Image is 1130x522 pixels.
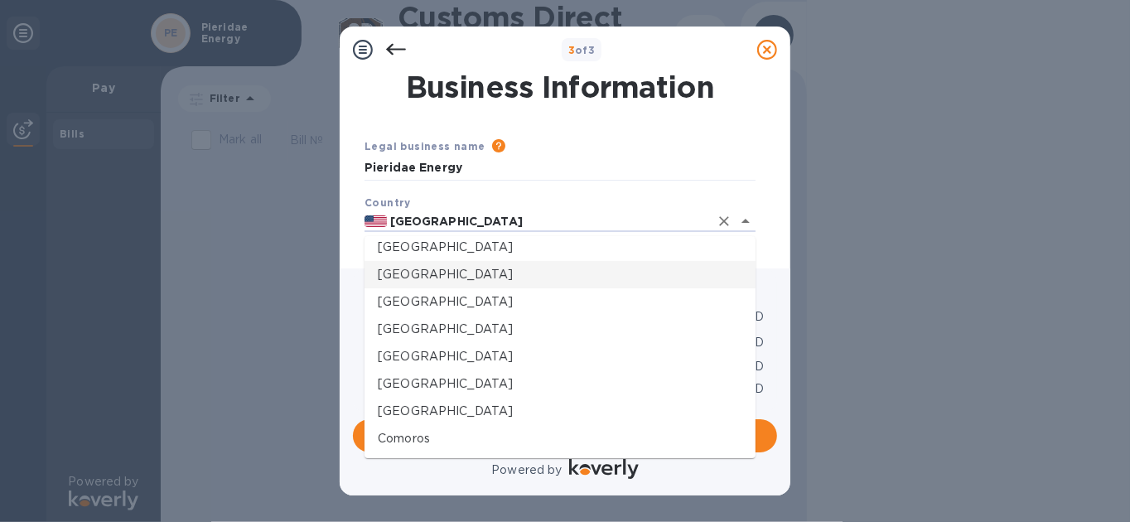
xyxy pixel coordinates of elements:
p: [GEOGRAPHIC_DATA] [378,457,742,475]
p: [GEOGRAPHIC_DATA] [378,239,742,256]
p: [GEOGRAPHIC_DATA] [378,348,742,365]
p: [GEOGRAPHIC_DATA] [378,375,742,393]
img: Logo [569,459,639,479]
input: Select country [387,211,709,232]
h1: Business Information [361,70,759,104]
button: Next step [353,419,777,452]
span: 3 [568,44,575,56]
button: Close [734,210,757,233]
p: [GEOGRAPHIC_DATA] [378,266,742,283]
b: Country [365,196,411,209]
input: Enter legal business name [365,156,756,181]
img: US [365,215,387,227]
b: Legal business name [365,140,485,152]
p: [GEOGRAPHIC_DATA] [378,321,742,338]
p: [GEOGRAPHIC_DATA] [378,293,742,311]
p: Powered by [491,462,562,479]
button: Clear [712,210,736,233]
b: of 3 [568,44,596,56]
p: Comoros [378,430,742,447]
p: [GEOGRAPHIC_DATA] [378,403,742,420]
